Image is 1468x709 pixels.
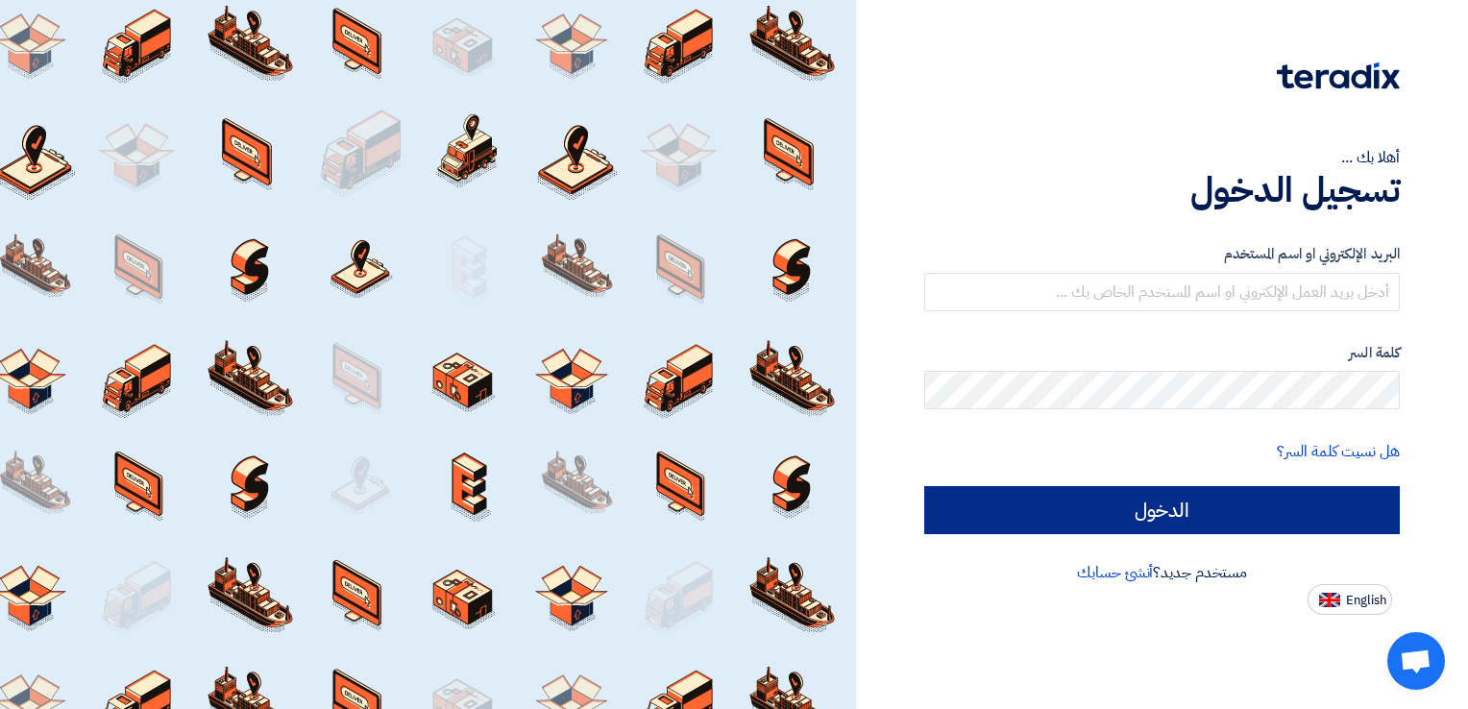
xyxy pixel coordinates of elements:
img: en-US.png [1319,593,1340,607]
h1: تسجيل الدخول [924,169,1400,211]
label: كلمة السر [924,342,1400,364]
input: الدخول [924,486,1400,534]
div: مستخدم جديد؟ [924,561,1400,584]
a: هل نسيت كلمة السر؟ [1277,440,1400,463]
span: English [1346,594,1386,607]
div: أهلا بك ... [924,146,1400,169]
label: البريد الإلكتروني او اسم المستخدم [924,243,1400,265]
a: Open chat [1387,632,1445,690]
input: أدخل بريد العمل الإلكتروني او اسم المستخدم الخاص بك ... [924,273,1400,311]
img: Teradix logo [1277,62,1400,89]
button: English [1308,584,1392,615]
a: أنشئ حسابك [1077,561,1153,584]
